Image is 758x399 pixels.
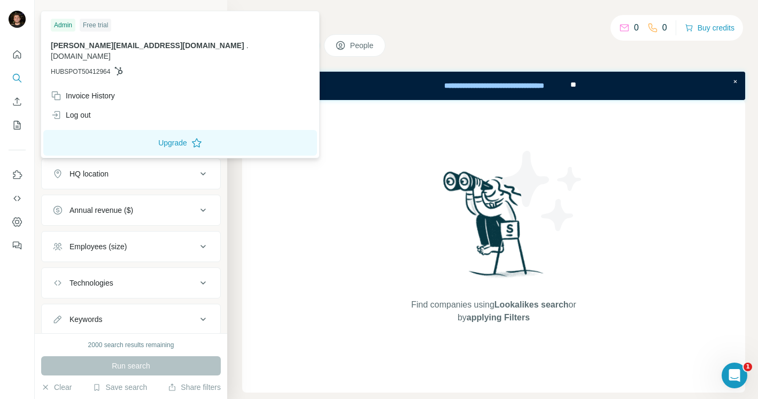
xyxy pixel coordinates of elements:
div: Annual revenue ($) [69,205,133,216]
span: Find companies using or by [408,298,579,324]
button: Technologies [42,270,220,296]
button: Dashboard [9,212,26,232]
button: Share filters [168,382,221,393]
p: 0 [634,21,639,34]
button: Search [9,68,26,88]
iframe: Intercom live chat [722,363,747,388]
img: Surfe Illustration - Stars [494,143,590,239]
button: Clear [41,382,72,393]
span: [PERSON_NAME][EMAIL_ADDRESS][DOMAIN_NAME] [51,41,244,50]
button: Employees (size) [42,234,220,259]
div: HQ location [69,168,109,179]
button: My lists [9,116,26,135]
button: Feedback [9,236,26,255]
span: applying Filters [467,313,530,322]
span: . [246,41,249,50]
button: Use Surfe API [9,189,26,208]
button: Buy credits [685,20,734,35]
div: New search [41,10,75,19]
div: Log out [51,110,91,120]
div: Keywords [69,314,102,325]
button: Enrich CSV [9,92,26,111]
span: HUBSPOT50412964 [51,67,110,76]
span: 1 [744,363,752,371]
button: Use Surfe on LinkedIn [9,165,26,185]
img: Surfe Illustration - Woman searching with binoculars [438,168,550,288]
span: Lookalikes search [494,300,569,309]
button: Annual revenue ($) [42,197,220,223]
div: Free trial [80,19,111,32]
button: Hide [186,6,227,22]
div: 2000 search results remaining [88,340,174,350]
h4: Search [242,13,745,28]
span: People [350,40,375,51]
div: Invoice History [51,90,115,101]
button: Keywords [42,306,220,332]
iframe: Banner [242,72,745,100]
button: Upgrade [43,130,317,156]
p: 0 [662,21,667,34]
button: Save search [92,382,147,393]
img: Avatar [9,11,26,28]
div: Employees (size) [69,241,127,252]
button: Quick start [9,45,26,64]
div: Admin [51,19,75,32]
div: Technologies [69,278,113,288]
span: [DOMAIN_NAME] [51,52,111,60]
button: HQ location [42,161,220,187]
